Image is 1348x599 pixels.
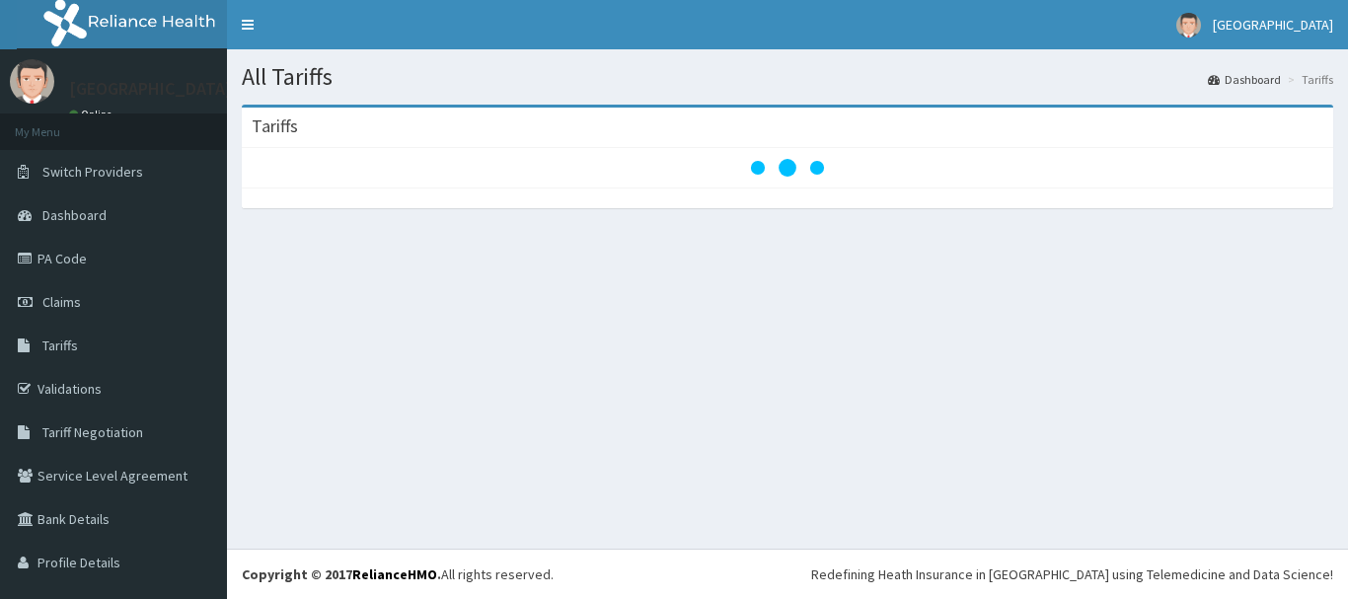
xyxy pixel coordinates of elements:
[1208,71,1281,88] a: Dashboard
[69,108,116,121] a: Online
[242,64,1333,90] h1: All Tariffs
[42,423,143,441] span: Tariff Negotiation
[42,163,143,181] span: Switch Providers
[1213,16,1333,34] span: [GEOGRAPHIC_DATA]
[352,565,437,583] a: RelianceHMO
[1283,71,1333,88] li: Tariffs
[42,206,107,224] span: Dashboard
[227,549,1348,599] footer: All rights reserved.
[42,293,81,311] span: Claims
[252,117,298,135] h3: Tariffs
[10,59,54,104] img: User Image
[42,337,78,354] span: Tariffs
[1176,13,1201,37] img: User Image
[748,128,827,207] svg: audio-loading
[242,565,441,583] strong: Copyright © 2017 .
[69,80,232,98] p: [GEOGRAPHIC_DATA]
[811,564,1333,584] div: Redefining Heath Insurance in [GEOGRAPHIC_DATA] using Telemedicine and Data Science!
